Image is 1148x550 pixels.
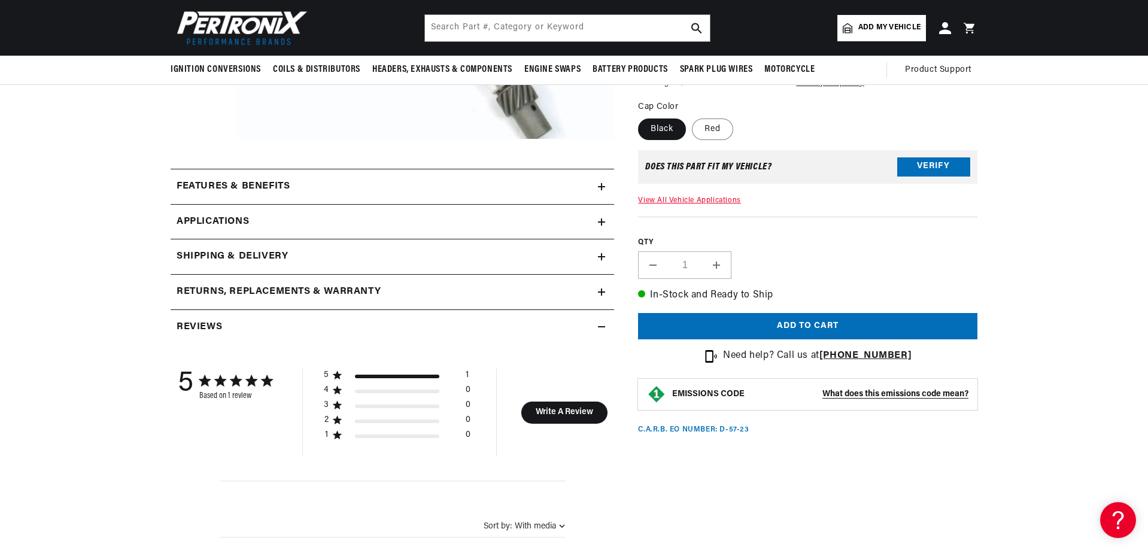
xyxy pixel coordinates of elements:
[837,15,926,41] a: Add my vehicle
[177,179,290,195] h2: Features & Benefits
[764,63,815,76] span: Motorcycle
[171,275,614,309] summary: Returns, Replacements & Warranty
[484,522,565,531] button: Sort by:With media
[466,430,470,445] div: 0
[171,63,261,76] span: Ignition Conversions
[674,56,759,84] summary: Spark Plug Wires
[366,56,518,84] summary: Headers, Exhausts & Components
[466,370,469,385] div: 1
[267,56,366,84] summary: Coils & Distributors
[178,368,193,400] div: 5
[171,205,614,240] a: Applications
[324,415,470,430] div: 2 star by 0 reviews
[692,118,733,140] label: Red
[524,63,581,76] span: Engine Swaps
[684,15,710,41] button: search button
[372,63,512,76] span: Headers, Exhausts & Components
[484,522,512,531] span: Sort by:
[638,118,686,140] label: Black
[723,348,912,364] p: Need help? Call us at
[858,22,921,34] span: Add my vehicle
[466,400,470,415] div: 0
[324,370,329,381] div: 5
[466,415,470,430] div: 0
[171,56,267,84] summary: Ignition Conversions
[466,385,470,400] div: 0
[905,56,977,84] summary: Product Support
[680,63,753,76] span: Spark Plug Wires
[324,400,470,415] div: 3 star by 0 reviews
[822,390,968,399] strong: What does this emissions code mean?
[177,214,249,230] span: Applications
[324,400,329,411] div: 3
[324,415,329,426] div: 2
[773,77,794,86] span: Affirm
[638,313,977,340] button: Add to cart
[819,351,912,360] a: [PHONE_NUMBER]
[638,288,977,303] p: In-Stock and Ready to Ship
[647,385,666,404] img: Emissions code
[796,80,864,87] a: See if you qualify - Learn more about Affirm Financing (opens in modal)
[593,63,668,76] span: Battery Products
[171,7,308,48] img: Pertronix
[638,197,740,204] a: View All Vehicle Applications
[521,402,608,424] button: Write A Review
[177,249,288,265] h2: Shipping & Delivery
[518,56,587,84] summary: Engine Swaps
[897,157,970,177] button: Verify
[171,239,614,274] summary: Shipping & Delivery
[638,425,749,435] p: C.A.R.B. EO Number: D-57-23
[587,56,674,84] summary: Battery Products
[672,389,968,400] button: EMISSIONS CODEWhat does this emissions code mean?
[425,15,710,41] input: Search Part #, Category or Keyword
[672,390,745,399] strong: EMISSIONS CODE
[199,391,272,400] div: Based on 1 review
[171,310,614,345] summary: Reviews
[645,162,772,172] div: Does This part fit My vehicle?
[680,80,694,87] span: $28
[905,63,971,77] span: Product Support
[324,385,329,396] div: 4
[171,169,614,204] summary: Features & Benefits
[273,63,360,76] span: Coils & Distributors
[324,430,470,445] div: 1 star by 0 reviews
[515,522,556,531] div: With media
[324,430,329,440] div: 1
[177,284,381,300] h2: Returns, Replacements & Warranty
[177,320,222,335] h2: Reviews
[324,370,470,385] div: 5 star by 1 reviews
[324,385,470,400] div: 4 star by 0 reviews
[638,101,679,113] legend: Cap Color
[758,56,821,84] summary: Motorcycle
[638,238,977,248] label: QTY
